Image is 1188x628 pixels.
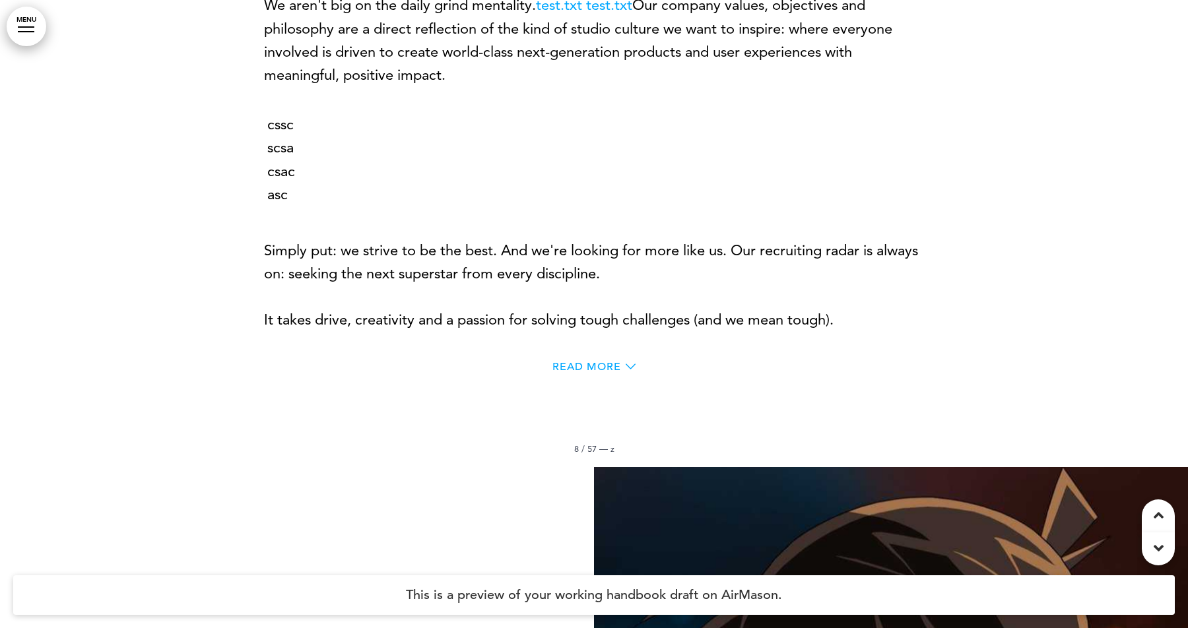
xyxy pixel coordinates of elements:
span: 8 / 57 [574,443,597,454]
a: MENU [7,7,46,46]
span: — [599,443,608,454]
p: It takes drive, creativity and a passion for solving tough challenges (and we mean tough). [264,308,924,331]
p: Simply put: we strive to be the best. And we're looking for more like us. Our recruiting radar is... [264,239,924,285]
span: z [610,443,614,454]
span: Read More [552,361,621,372]
h4: This is a preview of your working handbook draft on AirMason. [13,575,1175,615]
td: csscscsacsacasc [264,110,303,209]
